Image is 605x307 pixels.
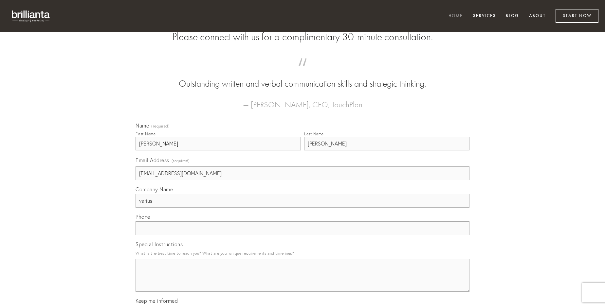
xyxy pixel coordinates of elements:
[136,249,469,258] p: What is the best time to reach you? What are your unique requirements and timelines?
[136,241,183,247] span: Special Instructions
[7,7,56,26] img: brillianta - research, strategy, marketing
[136,186,173,193] span: Company Name
[304,131,324,136] div: Last Name
[136,31,469,43] h2: Please connect with us for a complimentary 30-minute consultation.
[469,11,500,22] a: Services
[502,11,523,22] a: Blog
[172,156,190,165] span: (required)
[136,122,149,129] span: Name
[146,65,459,77] span: “
[136,157,169,163] span: Email Address
[525,11,550,22] a: About
[146,90,459,111] figcaption: — [PERSON_NAME], CEO, TouchPlan
[146,65,459,90] blockquote: Outstanding written and verbal communication skills and strategic thinking.
[556,9,598,23] a: Start Now
[136,298,178,304] span: Keep me informed
[444,11,467,22] a: Home
[151,124,170,128] span: (required)
[136,213,150,220] span: Phone
[136,131,156,136] div: First Name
